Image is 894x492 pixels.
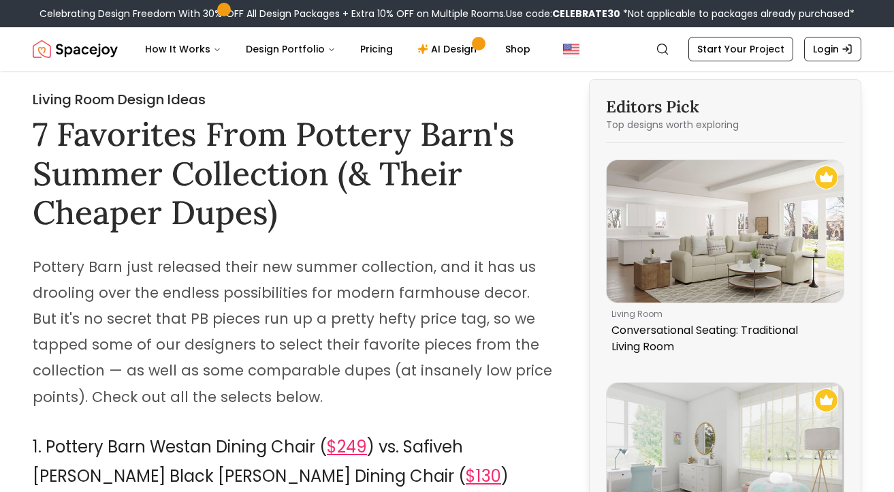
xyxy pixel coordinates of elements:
h2: Living Room Design Ideas [33,90,554,109]
img: Spacejoy Logo [33,35,118,63]
nav: Global [33,27,861,71]
button: How It Works [134,35,232,63]
a: Pricing [349,35,404,63]
a: AI Design [406,35,492,63]
span: Pottery Barn just released their new summer collection, and it has us drooling over the endless p... [33,257,552,407]
a: Conversational Seating: Traditional Living RoomRecommended Spacejoy Design - Conversational Seati... [606,159,844,360]
p: living room [611,309,833,320]
button: Design Portfolio [235,35,347,63]
p: Top designs worth exploring [606,118,844,132]
a: $130 [466,465,501,487]
span: 1. Pottery Barn Westan Dining Chair ( [33,435,327,458]
b: CELEBRATE30 [552,7,620,20]
nav: Main [134,35,541,63]
a: Shop [494,35,541,63]
p: Conversational Seating: Traditional Living Room [611,322,833,355]
a: Login [804,37,861,61]
span: ) [501,465,509,487]
a: Start Your Project [688,37,793,61]
span: *Not applicable to packages already purchased* [620,7,855,20]
span: ) vs. Safiveh [PERSON_NAME] Black [PERSON_NAME] Dining Chair ( [33,435,466,487]
img: Conversational Seating: Traditional Living Room [607,160,844,303]
img: United States [563,41,579,57]
div: Celebrating Design Freedom With 30% OFF All Design Packages + Extra 10% OFF on Multiple Rooms. [39,7,855,20]
img: Recommended Spacejoy Design - Conversational Seating: Traditional Living Room [814,166,838,189]
img: Recommended Spacejoy Design - A Pastel Themed Glam Transitional Kids Bedroom [814,388,838,412]
span: Use code: [506,7,620,20]
a: $249 [327,435,367,458]
h1: 7 Favorites From Pottery Barn's Summer Collection (& Their Cheaper Dupes) [33,114,554,232]
a: Spacejoy [33,35,118,63]
h3: Editors Pick [606,96,844,118]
